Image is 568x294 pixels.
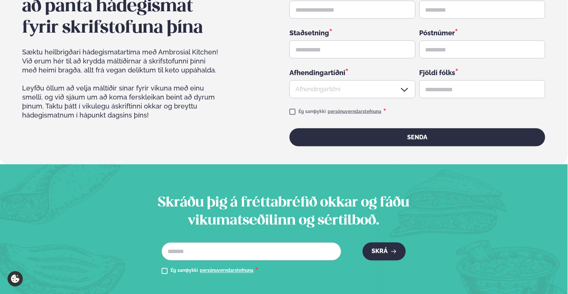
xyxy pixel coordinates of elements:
[22,48,220,75] span: Sæktu heilbrigðari hádegismatartíma með Ambrosial Kitchen! Við erum hér til að krydda máltíðirnar...
[328,109,381,115] a: persónuverndarstefnuna
[136,194,431,231] h2: Skráðu þig á fréttabréfið okkar og fáðu vikumatseðilinn og sértilboð.
[7,271,23,286] a: Cookie settings
[419,28,545,38] div: Póstnúmer
[289,68,415,77] div: Afhendingartíðni
[363,243,406,261] button: Skrá
[22,48,220,147] div: Leyfðu öllum að velja máltíðir sínar fyrir vikuna með einu smelli, og við sjáum um að koma ferskl...
[171,267,258,276] div: Ég samþykki
[200,268,253,274] a: persónuverndarstefnuna
[419,68,545,77] div: Fjöldi fólks
[298,107,386,116] div: Ég samþykki
[289,128,545,146] button: Senda
[289,28,415,38] div: Staðsetning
